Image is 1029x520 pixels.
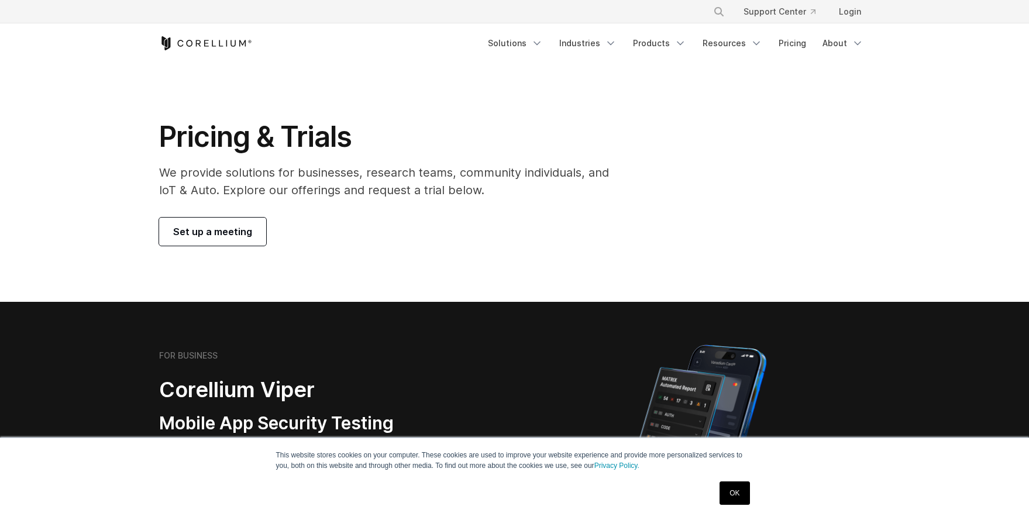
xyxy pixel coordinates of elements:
[696,33,769,54] a: Resources
[481,33,550,54] a: Solutions
[772,33,813,54] a: Pricing
[159,412,459,435] h3: Mobile App Security Testing
[276,450,753,471] p: This website stores cookies on your computer. These cookies are used to improve your website expe...
[720,481,749,505] a: OK
[552,33,624,54] a: Industries
[159,36,252,50] a: Corellium Home
[159,377,459,403] h2: Corellium Viper
[159,218,266,246] a: Set up a meeting
[159,119,625,154] h1: Pricing & Trials
[626,33,693,54] a: Products
[815,33,870,54] a: About
[734,1,825,22] a: Support Center
[481,33,870,54] div: Navigation Menu
[159,350,218,361] h6: FOR BUSINESS
[708,1,729,22] button: Search
[594,462,639,470] a: Privacy Policy.
[830,1,870,22] a: Login
[173,225,252,239] span: Set up a meeting
[699,1,870,22] div: Navigation Menu
[159,164,625,199] p: We provide solutions for businesses, research teams, community individuals, and IoT & Auto. Explo...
